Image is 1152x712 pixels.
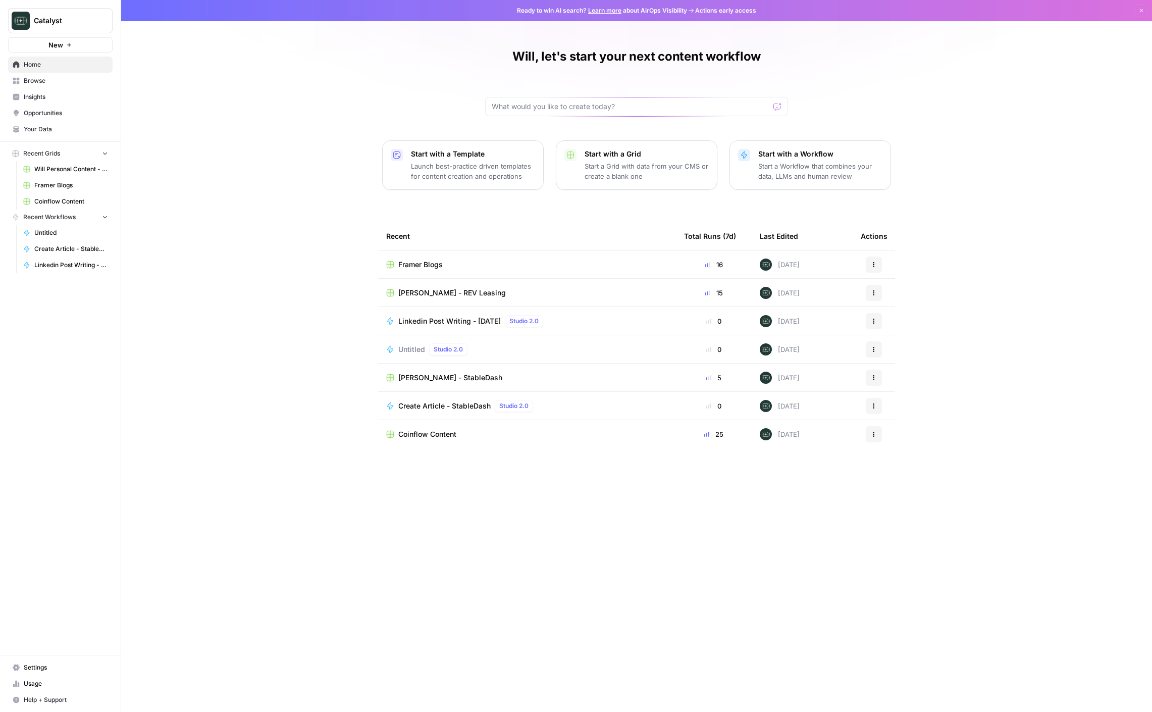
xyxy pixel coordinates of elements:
[24,679,108,688] span: Usage
[517,6,687,15] span: Ready to win AI search? about AirOps Visibility
[8,8,113,33] button: Workspace: Catalyst
[556,140,717,190] button: Start with a GridStart a Grid with data from your CMS or create a blank one
[585,149,709,159] p: Start with a Grid
[23,213,76,222] span: Recent Workflows
[386,260,668,270] a: Framer Blogs
[34,16,95,26] span: Catalyst
[760,222,798,250] div: Last Edited
[760,372,772,384] img: lkqc6w5wqsmhugm7jkiokl0d6w4g
[492,101,769,112] input: What would you like to create today?
[588,7,621,14] a: Learn more
[8,210,113,225] button: Recent Workflows
[8,659,113,676] a: Settings
[758,161,882,181] p: Start a Workflow that combines your data, LLMs and human review
[24,695,108,704] span: Help + Support
[19,225,113,241] a: Untitled
[8,105,113,121] a: Opportunities
[24,663,108,672] span: Settings
[19,193,113,210] a: Coinflow Content
[398,344,425,354] span: Untitled
[19,161,113,177] a: Will Personal Content - [DATE]
[760,400,772,412] img: lkqc6w5wqsmhugm7jkiokl0d6w4g
[386,222,668,250] div: Recent
[760,287,772,299] img: lkqc6w5wqsmhugm7jkiokl0d6w4g
[758,149,882,159] p: Start with a Workflow
[684,373,744,383] div: 5
[34,181,108,190] span: Framer Blogs
[19,241,113,257] a: Create Article - StableDash
[509,317,539,326] span: Studio 2.0
[23,149,60,158] span: Recent Grids
[34,228,108,237] span: Untitled
[585,161,709,181] p: Start a Grid with data from your CMS or create a blank one
[398,429,456,439] span: Coinflow Content
[411,161,535,181] p: Launch best-practice driven templates for content creation and operations
[386,429,668,439] a: Coinflow Content
[34,197,108,206] span: Coinflow Content
[382,140,544,190] button: Start with a TemplateLaunch best-practice driven templates for content creation and operations
[760,428,800,440] div: [DATE]
[760,315,800,327] div: [DATE]
[8,57,113,73] a: Home
[24,92,108,101] span: Insights
[24,76,108,85] span: Browse
[386,288,668,298] a: [PERSON_NAME] - REV Leasing
[398,316,501,326] span: Linkedin Post Writing - [DATE]
[19,177,113,193] a: Framer Blogs
[24,109,108,118] span: Opportunities
[729,140,891,190] button: Start with a WorkflowStart a Workflow that combines your data, LLMs and human review
[398,260,443,270] span: Framer Blogs
[24,60,108,69] span: Home
[684,401,744,411] div: 0
[24,125,108,134] span: Your Data
[684,288,744,298] div: 15
[760,343,772,355] img: lkqc6w5wqsmhugm7jkiokl0d6w4g
[760,343,800,355] div: [DATE]
[684,260,744,270] div: 16
[434,345,463,354] span: Studio 2.0
[411,149,535,159] p: Start with a Template
[19,257,113,273] a: Linkedin Post Writing - [DATE]
[760,428,772,440] img: lkqc6w5wqsmhugm7jkiokl0d6w4g
[760,372,800,384] div: [DATE]
[398,373,502,383] span: [PERSON_NAME] - StableDash
[398,401,491,411] span: Create Article - StableDash
[684,344,744,354] div: 0
[398,288,506,298] span: [PERSON_NAME] - REV Leasing
[8,73,113,89] a: Browse
[12,12,30,30] img: Catalyst Logo
[760,315,772,327] img: lkqc6w5wqsmhugm7jkiokl0d6w4g
[499,401,529,411] span: Studio 2.0
[34,244,108,253] span: Create Article - StableDash
[8,692,113,708] button: Help + Support
[684,222,736,250] div: Total Runs (7d)
[8,146,113,161] button: Recent Grids
[512,48,761,65] h1: Will, let's start your next content workflow
[760,259,800,271] div: [DATE]
[386,400,668,412] a: Create Article - StableDashStudio 2.0
[34,261,108,270] span: Linkedin Post Writing - [DATE]
[861,222,887,250] div: Actions
[760,287,800,299] div: [DATE]
[684,429,744,439] div: 25
[8,89,113,105] a: Insights
[386,373,668,383] a: [PERSON_NAME] - StableDash
[386,343,668,355] a: UntitledStudio 2.0
[684,316,744,326] div: 0
[8,37,113,53] button: New
[8,676,113,692] a: Usage
[48,40,63,50] span: New
[386,315,668,327] a: Linkedin Post Writing - [DATE]Studio 2.0
[760,400,800,412] div: [DATE]
[8,121,113,137] a: Your Data
[695,6,756,15] span: Actions early access
[760,259,772,271] img: lkqc6w5wqsmhugm7jkiokl0d6w4g
[34,165,108,174] span: Will Personal Content - [DATE]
